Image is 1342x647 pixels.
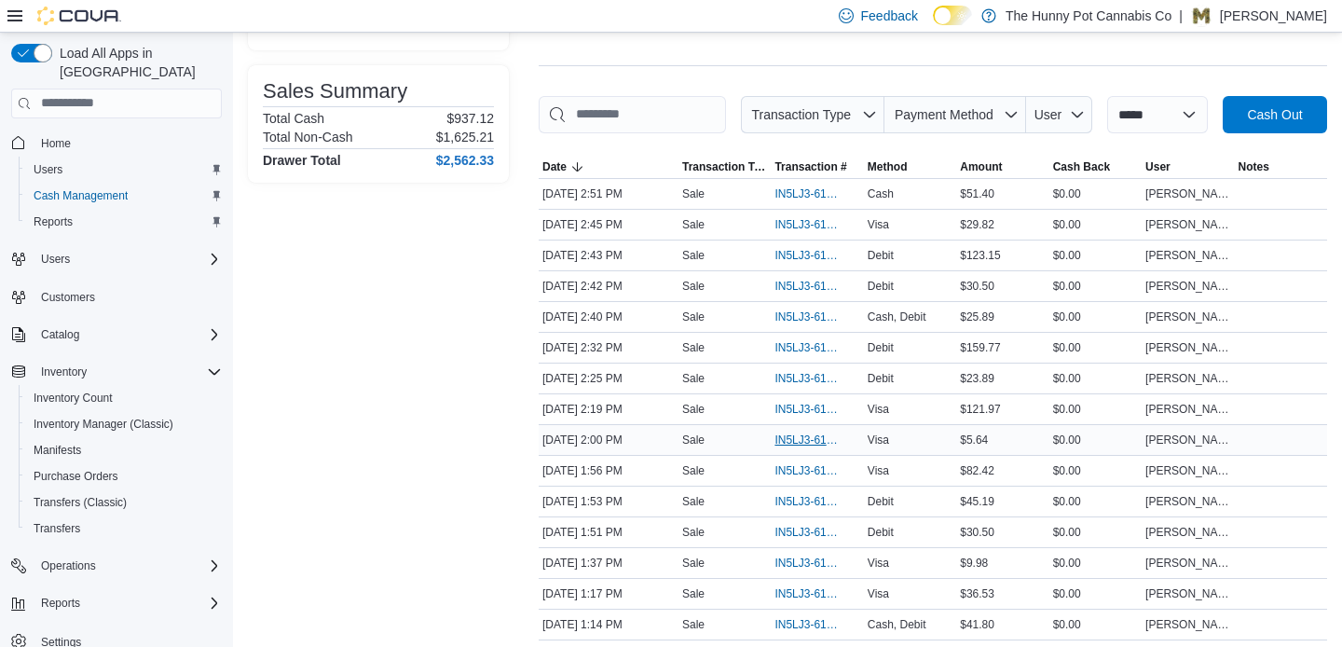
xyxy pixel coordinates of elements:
[1145,586,1230,601] span: [PERSON_NAME]
[774,586,841,601] span: IN5LJ3-6148460
[26,158,70,181] a: Users
[539,429,678,451] div: [DATE] 2:00 PM
[1145,217,1230,232] span: [PERSON_NAME]
[1145,279,1230,294] span: [PERSON_NAME]
[263,80,407,103] h3: Sales Summary
[34,555,222,577] span: Operations
[263,153,341,168] h4: Drawer Total
[4,553,229,579] button: Operations
[682,371,705,386] p: Sale
[34,391,113,406] span: Inventory Count
[1053,159,1110,174] span: Cash Back
[1049,521,1142,544] div: $0.00
[26,517,88,540] a: Transfers
[868,463,889,478] span: Visa
[774,275,859,297] button: IN5LJ3-6149170
[868,217,889,232] span: Visa
[41,136,71,151] span: Home
[41,290,95,305] span: Customers
[960,371,994,386] span: $23.89
[1145,159,1171,174] span: User
[1049,583,1142,605] div: $0.00
[682,586,705,601] p: Sale
[774,583,859,605] button: IN5LJ3-6148460
[1145,340,1230,355] span: [PERSON_NAME]
[774,613,859,636] button: IN5LJ3-6148434
[26,465,126,488] a: Purchase Orders
[1145,463,1230,478] span: [PERSON_NAME]
[682,159,767,174] span: Transaction Type
[19,183,229,209] button: Cash Management
[895,107,993,122] span: Payment Method
[34,361,94,383] button: Inventory
[4,246,229,272] button: Users
[682,248,705,263] p: Sale
[539,398,678,420] div: [DATE] 2:19 PM
[34,592,222,614] span: Reports
[774,337,859,359] button: IN5LJ3-6149082
[682,279,705,294] p: Sale
[26,211,222,233] span: Reports
[774,159,846,174] span: Transaction #
[4,359,229,385] button: Inventory
[34,132,78,155] a: Home
[960,310,994,324] span: $25.89
[539,96,726,133] input: This is a search bar. As you type, the results lower in the page will automatically filter.
[539,275,678,297] div: [DATE] 2:42 PM
[960,248,1000,263] span: $123.15
[960,159,1002,174] span: Amount
[1049,244,1142,267] div: $0.00
[34,443,81,458] span: Manifests
[1049,275,1142,297] div: $0.00
[19,489,229,516] button: Transfers (Classic)
[868,159,908,174] span: Method
[4,283,229,310] button: Customers
[960,279,994,294] span: $30.50
[34,248,222,270] span: Users
[34,131,222,155] span: Home
[682,525,705,540] p: Sale
[34,495,127,510] span: Transfers (Classic)
[19,516,229,542] button: Transfers
[960,556,988,571] span: $9.98
[34,248,77,270] button: Users
[682,556,705,571] p: Sale
[774,429,859,451] button: IN5LJ3-6148828
[1049,429,1142,451] div: $0.00
[774,552,859,574] button: IN5LJ3-6148646
[861,7,918,25] span: Feedback
[868,371,894,386] span: Debit
[26,517,222,540] span: Transfers
[41,558,96,573] span: Operations
[774,186,841,201] span: IN5LJ3-6149237
[774,490,859,513] button: IN5LJ3-6148772
[19,385,229,411] button: Inventory Count
[1145,556,1230,571] span: [PERSON_NAME]
[26,439,222,461] span: Manifests
[26,185,135,207] a: Cash Management
[1190,5,1212,27] div: Mike Calouro
[960,217,994,232] span: $29.82
[1247,105,1302,124] span: Cash Out
[539,156,678,178] button: Date
[1235,156,1327,178] button: Notes
[933,6,972,25] input: Dark Mode
[19,157,229,183] button: Users
[774,244,859,267] button: IN5LJ3-6149176
[774,306,859,328] button: IN5LJ3-6149145
[868,402,889,417] span: Visa
[1049,213,1142,236] div: $0.00
[1179,5,1183,27] p: |
[1145,433,1230,447] span: [PERSON_NAME]
[774,248,841,263] span: IN5LJ3-6149176
[34,286,103,309] a: Customers
[26,491,134,514] a: Transfers (Classic)
[868,586,889,601] span: Visa
[741,96,884,133] button: Transaction Type
[1049,552,1142,574] div: $0.00
[539,183,678,205] div: [DATE] 2:51 PM
[774,367,859,390] button: IN5LJ3-6149031
[1049,460,1142,482] div: $0.00
[682,463,705,478] p: Sale
[1049,156,1142,178] button: Cash Back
